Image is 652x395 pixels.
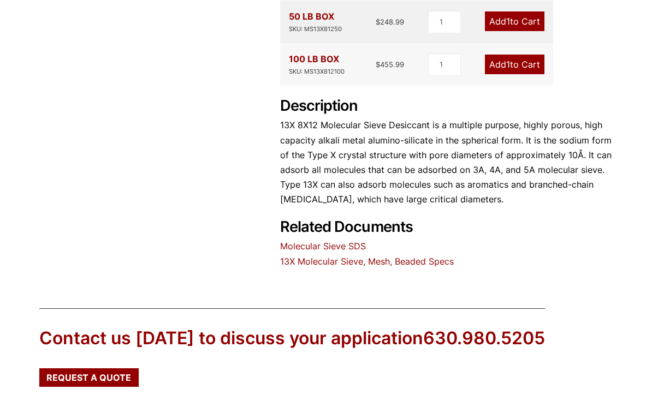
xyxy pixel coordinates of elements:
a: Request a Quote [39,369,139,387]
h2: Description [280,98,613,116]
p: 13X 8X12 Molecular Sieve Desiccant is a multiple purpose, highly porous, high capacity alkali met... [280,118,613,207]
a: Add1to Cart [485,12,544,32]
div: SKU: MS13X812100 [289,67,345,77]
div: 50 LB BOX [289,10,342,35]
span: 1 [506,59,510,70]
span: Request a Quote [46,374,131,382]
span: $ [376,18,380,27]
span: $ [376,61,380,69]
div: 100 LB BOX [289,52,345,77]
bdi: 248.99 [376,18,404,27]
div: Contact us [DATE] to discuss your application [39,327,545,351]
span: 1 [506,16,510,27]
div: SKU: MS13X81250 [289,25,342,35]
a: Add1to Cart [485,55,544,75]
bdi: 455.99 [376,61,404,69]
a: 630.980.5205 [423,328,545,349]
a: 13X Molecular Sieve, Mesh, Beaded Specs [280,256,454,267]
a: Molecular Sieve SDS [280,241,366,252]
